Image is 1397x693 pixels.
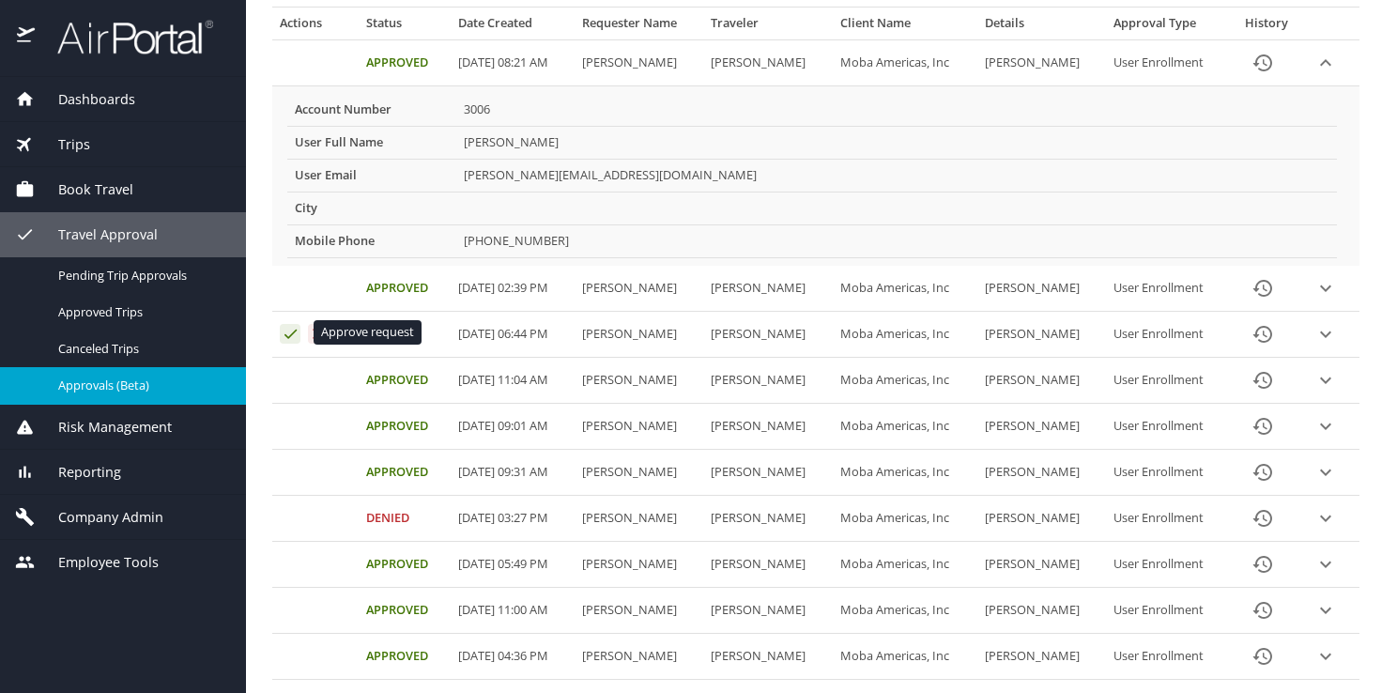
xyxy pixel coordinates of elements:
[451,40,575,86] td: [DATE] 08:21 AM
[977,266,1106,312] td: [PERSON_NAME]
[833,634,977,680] td: Moba Americas, Inc
[359,588,452,634] td: Approved
[833,496,977,542] td: Moba Americas, Inc
[1106,496,1230,542] td: User Enrollment
[1240,266,1285,311] button: History
[575,358,703,404] td: [PERSON_NAME]
[977,15,1106,39] th: Details
[977,588,1106,634] td: [PERSON_NAME]
[703,266,832,312] td: [PERSON_NAME]
[833,542,977,588] td: Moba Americas, Inc
[833,404,977,450] td: Moba Americas, Inc
[359,634,452,680] td: Approved
[287,94,456,126] th: Account Number
[575,542,703,588] td: [PERSON_NAME]
[703,15,832,39] th: Traveler
[977,358,1106,404] td: [PERSON_NAME]
[359,450,452,496] td: Approved
[703,312,832,358] td: [PERSON_NAME]
[575,15,703,39] th: Requester Name
[35,224,158,245] span: Travel Approval
[703,358,832,404] td: [PERSON_NAME]
[1106,358,1230,404] td: User Enrollment
[1240,312,1285,357] button: History
[1312,550,1340,578] button: expand row
[35,462,121,483] span: Reporting
[456,224,1337,257] td: [PHONE_NUMBER]
[35,134,90,155] span: Trips
[58,267,223,285] span: Pending Trip Approvals
[833,40,977,86] td: Moba Americas, Inc
[703,40,832,86] td: [PERSON_NAME]
[977,312,1106,358] td: [PERSON_NAME]
[35,179,133,200] span: Book Travel
[451,634,575,680] td: [DATE] 04:36 PM
[1106,450,1230,496] td: User Enrollment
[1106,40,1230,86] td: User Enrollment
[456,126,1337,159] td: [PERSON_NAME]
[1312,320,1340,348] button: expand row
[359,15,452,39] th: Status
[359,542,452,588] td: Approved
[1106,542,1230,588] td: User Enrollment
[1106,404,1230,450] td: User Enrollment
[451,404,575,450] td: [DATE] 09:01 AM
[287,192,456,224] th: City
[703,634,832,680] td: [PERSON_NAME]
[977,496,1106,542] td: [PERSON_NAME]
[833,266,977,312] td: Moba Americas, Inc
[1240,40,1285,85] button: History
[833,450,977,496] td: Moba Americas, Inc
[17,19,37,55] img: icon-airportal.png
[359,266,452,312] td: Approved
[1240,358,1285,403] button: History
[703,496,832,542] td: [PERSON_NAME]
[308,324,329,345] button: Deny request
[35,552,159,573] span: Employee Tools
[1240,634,1285,679] button: History
[1312,274,1340,302] button: expand row
[1106,15,1230,39] th: Approval Type
[451,358,575,404] td: [DATE] 11:04 AM
[1312,366,1340,394] button: expand row
[35,89,135,110] span: Dashboards
[359,404,452,450] td: Approved
[575,450,703,496] td: [PERSON_NAME]
[1240,496,1285,541] button: History
[575,588,703,634] td: [PERSON_NAME]
[456,94,1337,126] td: 3006
[977,40,1106,86] td: [PERSON_NAME]
[1312,458,1340,486] button: expand row
[359,358,452,404] td: Approved
[977,542,1106,588] td: [PERSON_NAME]
[575,312,703,358] td: [PERSON_NAME]
[451,266,575,312] td: [DATE] 02:39 PM
[575,496,703,542] td: [PERSON_NAME]
[977,404,1106,450] td: [PERSON_NAME]
[1106,588,1230,634] td: User Enrollment
[359,40,452,86] td: Approved
[35,417,172,438] span: Risk Management
[703,450,832,496] td: [PERSON_NAME]
[451,588,575,634] td: [DATE] 11:00 AM
[1106,266,1230,312] td: User Enrollment
[1106,312,1230,358] td: User Enrollment
[451,312,575,358] td: [DATE] 06:44 PM
[58,303,223,321] span: Approved Trips
[359,496,452,542] td: Denied
[1230,15,1304,39] th: History
[1312,596,1340,624] button: expand row
[1312,412,1340,440] button: expand row
[703,588,832,634] td: [PERSON_NAME]
[35,507,163,528] span: Company Admin
[451,542,575,588] td: [DATE] 05:49 PM
[37,19,213,55] img: airportal-logo.png
[833,15,977,39] th: Client Name
[287,159,456,192] th: User Email
[451,450,575,496] td: [DATE] 09:31 AM
[359,312,452,358] td: Pending
[1312,642,1340,670] button: expand row
[1240,542,1285,587] button: History
[575,40,703,86] td: [PERSON_NAME]
[1106,634,1230,680] td: User Enrollment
